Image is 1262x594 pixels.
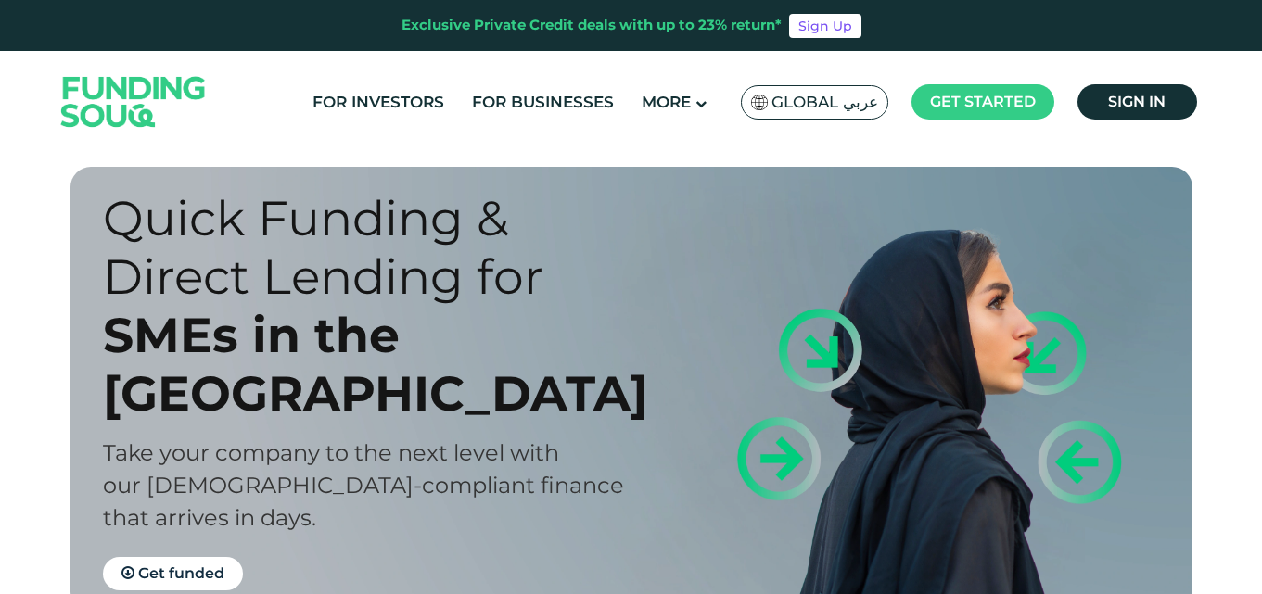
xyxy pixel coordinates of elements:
[43,55,224,148] img: Logo
[771,92,878,113] span: Global عربي
[103,439,624,531] span: Take your company to the next level with our [DEMOGRAPHIC_DATA]-compliant finance that arrives in...
[138,564,224,582] span: Get funded
[308,87,449,118] a: For Investors
[103,189,664,306] div: Quick Funding & Direct Lending for
[1077,84,1197,120] a: Sign in
[103,557,243,590] a: Get funded
[789,14,861,38] a: Sign Up
[467,87,618,118] a: For Businesses
[103,306,664,423] div: SMEs in the [GEOGRAPHIC_DATA]
[1108,93,1166,110] span: Sign in
[402,15,782,36] div: Exclusive Private Credit deals with up to 23% return*
[751,95,768,110] img: SA Flag
[642,93,691,111] span: More
[930,93,1036,110] span: Get started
